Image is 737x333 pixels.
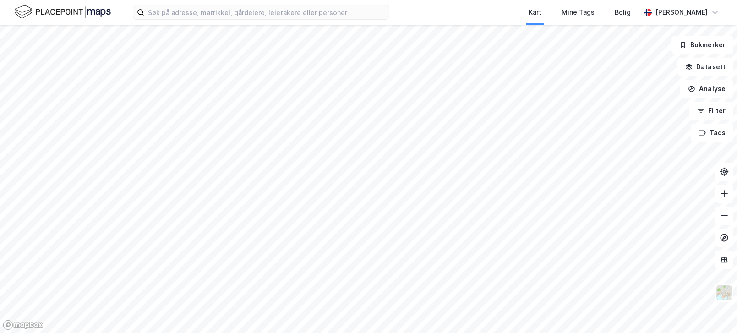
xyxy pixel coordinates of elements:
div: Mine Tags [562,7,595,18]
div: Bolig [615,7,631,18]
div: [PERSON_NAME] [655,7,708,18]
input: Søk på adresse, matrikkel, gårdeiere, leietakere eller personer [144,5,389,19]
img: logo.f888ab2527a4732fd821a326f86c7f29.svg [15,4,111,20]
div: Kart [529,7,541,18]
iframe: Chat Widget [691,289,737,333]
div: Kontrollprogram for chat [691,289,737,333]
